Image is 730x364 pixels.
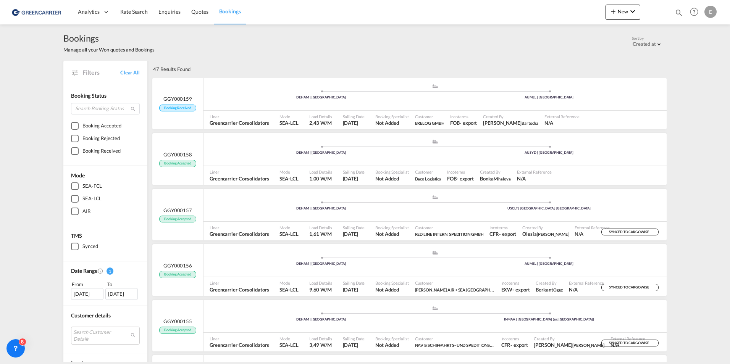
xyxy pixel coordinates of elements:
span: Booking Specialist [375,114,409,119]
div: SYNCED TO CARGOWISE [601,229,659,236]
span: N/A [575,230,609,237]
span: CFR export [501,341,528,348]
span: BRELOG GMBH [415,119,444,126]
span: SEA-LCL [279,286,298,293]
span: Incoterms [501,336,528,341]
span: External Reference [544,114,579,119]
span: Customer [415,169,441,175]
span: GGY000155 [163,318,192,325]
div: SEA-FCL [82,182,102,190]
span: Booking Specialist [375,225,409,230]
span: TMS [71,232,82,239]
md-icon: Created On [97,268,103,274]
span: Load Details [309,114,332,119]
span: SYNCED TO CARGOWISE [609,285,651,292]
span: External Reference [610,336,645,341]
span: 19 Oct 2025 [343,341,365,348]
div: DEHAM | [GEOGRAPHIC_DATA] [207,95,435,100]
span: RED LINE INTERN. SPEDITION GMBH [415,232,484,237]
span: GGY000158 [163,151,192,158]
span: FOB export [450,119,477,126]
span: Mode [279,114,298,119]
span: FOB export [447,175,474,182]
md-icon: icon-magnify [675,8,683,17]
span: Bookings [63,32,155,44]
span: Bookings [219,8,241,14]
span: GEIS AIR + SEA HAMBURG [415,286,495,293]
md-icon: assets/icons/custom/ship-fill.svg [431,84,440,88]
span: Mihaleva [494,176,511,181]
md-icon: assets/icons/custom/ship-fill.svg [431,251,440,254]
span: Load Details [309,280,332,286]
span: Customer [415,225,484,230]
span: Sort by [632,35,644,41]
div: AUMEL | [GEOGRAPHIC_DATA] [435,95,663,100]
div: Synced [82,243,98,250]
div: EXW [501,286,513,293]
span: Vanessa Bartocha [483,119,538,126]
span: SYNCED TO CARGOWISE [609,341,651,348]
span: Created By [522,225,568,230]
div: Created at [633,41,656,47]
div: SYNCED TO CARGOWISE [601,340,659,347]
div: AUSYD | [GEOGRAPHIC_DATA] [435,150,663,155]
div: GGY000158 Booking Accepted assets/icons/custom/ship-fill.svgassets/icons/custom/roll-o-plane.svgP... [152,133,667,185]
span: Matthias Maas [534,341,604,348]
span: Greencarrier Consolidators [210,286,269,293]
span: SEA-LCL [279,341,298,348]
span: Booking Accepted [159,327,196,334]
span: Load Details [309,169,332,175]
span: Sailing Date [343,280,365,286]
span: SEA-LCL [279,119,298,126]
span: 13 Oct 2025 [343,230,365,237]
span: Customer details [71,312,110,319]
span: Daco Logistics [415,175,441,182]
span: Customer [415,336,495,341]
span: Not Added [375,286,409,293]
span: Incoterms [501,280,530,286]
span: GGY000156 [163,262,192,269]
md-checkbox: AIR [71,208,140,215]
div: - export [499,230,516,237]
div: Booking Rejected [82,135,120,142]
span: Berkant Oguz [536,286,563,293]
div: - export [512,286,530,293]
span: Booking Accepted [159,271,196,278]
span: 1,61 W/M [309,231,332,237]
span: Liner [210,280,269,286]
span: External Reference [569,280,604,286]
span: From To [DATE][DATE] [71,280,140,300]
div: FOB [450,119,460,126]
span: Quotes [191,8,208,15]
div: Help [688,5,704,19]
span: N/A [569,286,604,293]
span: Load Details [309,336,332,341]
span: Incoterms [489,225,516,230]
span: Created By [483,114,538,119]
span: Booking Specialist [375,336,409,341]
span: Booking Received [159,105,196,112]
span: Sailing Date [343,336,365,341]
img: 1378a7308afe11ef83610d9e779c6b34.png [11,3,63,21]
span: Liner [210,169,269,175]
span: Greencarrier Consolidators [210,119,269,126]
div: GGY000156 Booking Accepted assets/icons/custom/ship-fill.svgassets/icons/custom/roll-o-plane.svgP... [152,244,667,296]
span: Rate Search [120,8,148,15]
span: N/A [517,175,552,182]
div: DEHAM | [GEOGRAPHIC_DATA] [207,206,435,211]
span: Sailing Date [343,225,365,230]
span: Analytics [78,8,100,16]
span: SEA-LCL [279,230,298,237]
div: CFR [501,341,511,348]
span: Greencarrier Consolidators [210,341,269,348]
span: Mode [279,280,298,286]
span: NAVIS SCHIFFAHRTS- UND SPEDITIONS-AKTIENGESELLSCHAFT [415,342,537,348]
div: SEA-LCL [82,195,102,203]
span: Liner [210,225,269,230]
div: GGY000157 Booking Accepted assets/icons/custom/ship-fill.svgassets/icons/custom/roll-o-plane.svgP... [152,189,667,241]
md-checkbox: Synced [71,243,140,250]
span: N/A [544,119,579,126]
div: - export [510,341,528,348]
div: DEHAM | [GEOGRAPHIC_DATA] [207,150,435,155]
div: DEHAM | [GEOGRAPHIC_DATA] [207,261,435,266]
